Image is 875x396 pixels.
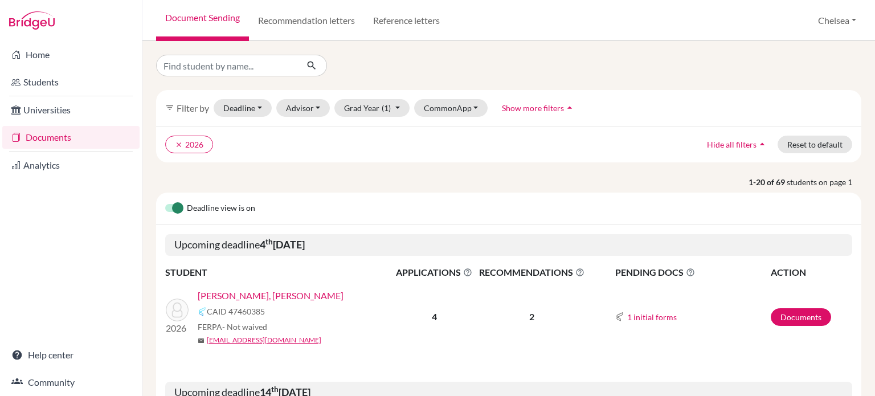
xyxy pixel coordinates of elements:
button: CommonApp [414,99,488,117]
strong: 1-20 of 69 [749,176,787,188]
span: mail [198,337,205,344]
i: arrow_drop_up [564,102,575,113]
a: Help center [2,344,140,366]
button: clear2026 [165,136,213,153]
span: (1) [382,103,391,113]
a: Documents [771,308,831,326]
h5: Upcoming deadline [165,234,852,256]
p: 2026 [166,321,189,335]
input: Find student by name... [156,55,297,76]
span: - Not waived [222,322,267,332]
img: Common App logo [198,307,207,316]
button: Chelsea [813,10,861,31]
a: Home [2,43,140,66]
button: Advisor [276,99,330,117]
i: clear [175,141,183,149]
a: Documents [2,126,140,149]
img: Bridge-U [9,11,55,30]
a: Analytics [2,154,140,177]
img: Common App logo [615,312,624,321]
a: Students [2,71,140,93]
span: Deadline view is on [187,202,255,215]
a: Universities [2,99,140,121]
sup: th [271,385,279,394]
span: students on page 1 [787,176,861,188]
b: 4 [DATE] [260,238,305,251]
button: Reset to default [778,136,852,153]
a: [PERSON_NAME], [PERSON_NAME] [198,289,344,303]
img: Moreno Lorenzo, Christian [166,299,189,321]
th: ACTION [770,265,852,280]
span: PENDING DOCS [615,266,770,279]
th: STUDENT [165,265,393,280]
p: 2 [476,310,587,324]
button: Show more filtersarrow_drop_up [492,99,585,117]
button: Hide all filtersarrow_drop_up [697,136,778,153]
i: arrow_drop_up [757,138,768,150]
b: 4 [432,311,437,322]
span: CAID 47460385 [207,305,265,317]
span: Filter by [177,103,209,113]
button: Deadline [214,99,272,117]
button: Grad Year(1) [334,99,410,117]
span: FERPA [198,321,267,333]
span: APPLICATIONS [394,266,475,279]
span: Hide all filters [707,140,757,149]
a: Community [2,371,140,394]
sup: th [265,237,273,246]
button: 1 initial forms [627,311,677,324]
span: Show more filters [502,103,564,113]
span: RECOMMENDATIONS [476,266,587,279]
a: [EMAIL_ADDRESS][DOMAIN_NAME] [207,335,321,345]
i: filter_list [165,103,174,112]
